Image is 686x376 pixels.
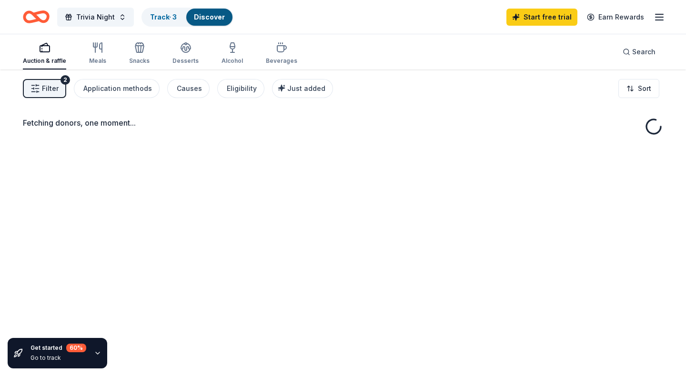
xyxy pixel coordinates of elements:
[23,117,663,129] div: Fetching donors, one moment...
[222,57,243,65] div: Alcohol
[57,8,134,27] button: Trivia Night
[632,46,656,58] span: Search
[618,79,659,98] button: Sort
[581,9,650,26] a: Earn Rewards
[506,9,577,26] a: Start free trial
[194,13,225,21] a: Discover
[217,79,264,98] button: Eligibility
[287,84,325,92] span: Just added
[61,75,70,85] div: 2
[266,57,297,65] div: Beverages
[76,11,115,23] span: Trivia Night
[42,83,59,94] span: Filter
[150,13,177,21] a: Track· 3
[74,79,160,98] button: Application methods
[129,57,150,65] div: Snacks
[177,83,202,94] div: Causes
[89,38,106,69] button: Meals
[89,57,106,65] div: Meals
[23,79,66,98] button: Filter2
[266,38,297,69] button: Beverages
[23,57,66,65] div: Auction & raffle
[222,38,243,69] button: Alcohol
[227,83,257,94] div: Eligibility
[23,6,50,28] a: Home
[30,344,86,352] div: Get started
[172,57,199,65] div: Desserts
[167,79,210,98] button: Causes
[83,83,152,94] div: Application methods
[172,38,199,69] button: Desserts
[615,42,663,61] button: Search
[638,83,651,94] span: Sort
[272,79,333,98] button: Just added
[23,38,66,69] button: Auction & raffle
[66,344,86,352] div: 60 %
[30,354,86,362] div: Go to track
[141,8,233,27] button: Track· 3Discover
[129,38,150,69] button: Snacks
